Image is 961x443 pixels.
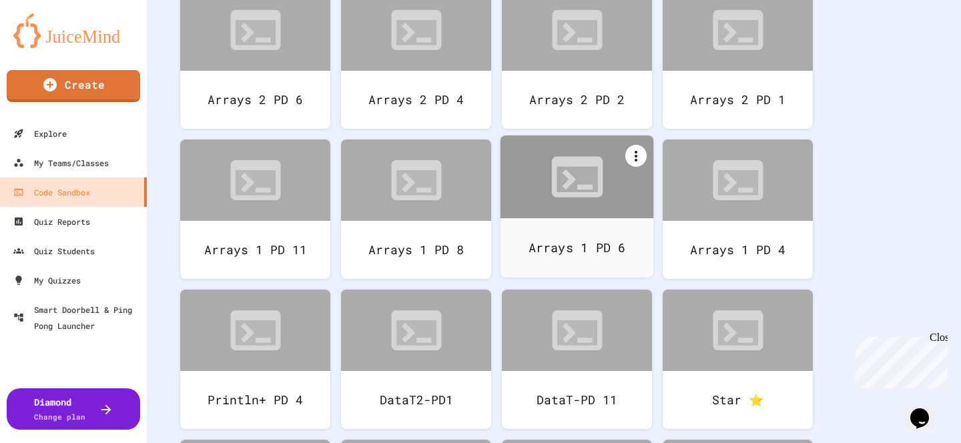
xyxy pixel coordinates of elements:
div: My Teams/Classes [13,155,109,171]
a: Println+ PD 4 [180,290,330,429]
a: Create [7,70,140,102]
div: Chat with us now!Close [5,5,92,85]
div: Arrays 1 PD 6 [501,218,654,278]
div: Arrays 2 PD 6 [180,71,330,129]
div: Arrays 1 PD 4 [663,221,813,279]
div: Arrays 2 PD 4 [341,71,491,129]
div: Smart Doorbell & Ping Pong Launcher [13,302,141,334]
a: Arrays 1 PD 4 [663,139,813,279]
div: Code Sandbox [13,184,90,200]
img: logo-orange.svg [13,13,133,48]
iframe: chat widget [850,332,948,388]
a: Arrays 1 PD 11 [180,139,330,279]
div: Star ⭐️ [663,371,813,429]
div: DataT2-PD1 [341,371,491,429]
div: Quiz Students [13,243,95,259]
a: Arrays 1 PD 8 [341,139,491,279]
div: My Quizzes [13,272,81,288]
div: Explore [13,125,67,141]
div: Diamond [34,395,85,423]
a: Arrays 1 PD 6 [501,135,654,278]
div: Arrays 1 PD 8 [341,221,491,279]
a: Star ⭐️ [663,290,813,429]
div: Arrays 2 PD 2 [502,71,652,129]
div: DataT-PD 11 [502,371,652,429]
a: DataT-PD 11 [502,290,652,429]
div: Quiz Reports [13,213,90,230]
div: Arrays 2 PD 1 [663,71,813,129]
button: DiamondChange plan [7,388,140,430]
div: Arrays 1 PD 11 [180,221,330,279]
a: DataT2-PD1 [341,290,491,429]
iframe: chat widget [905,390,948,430]
div: Println+ PD 4 [180,371,330,429]
span: Change plan [34,412,85,422]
